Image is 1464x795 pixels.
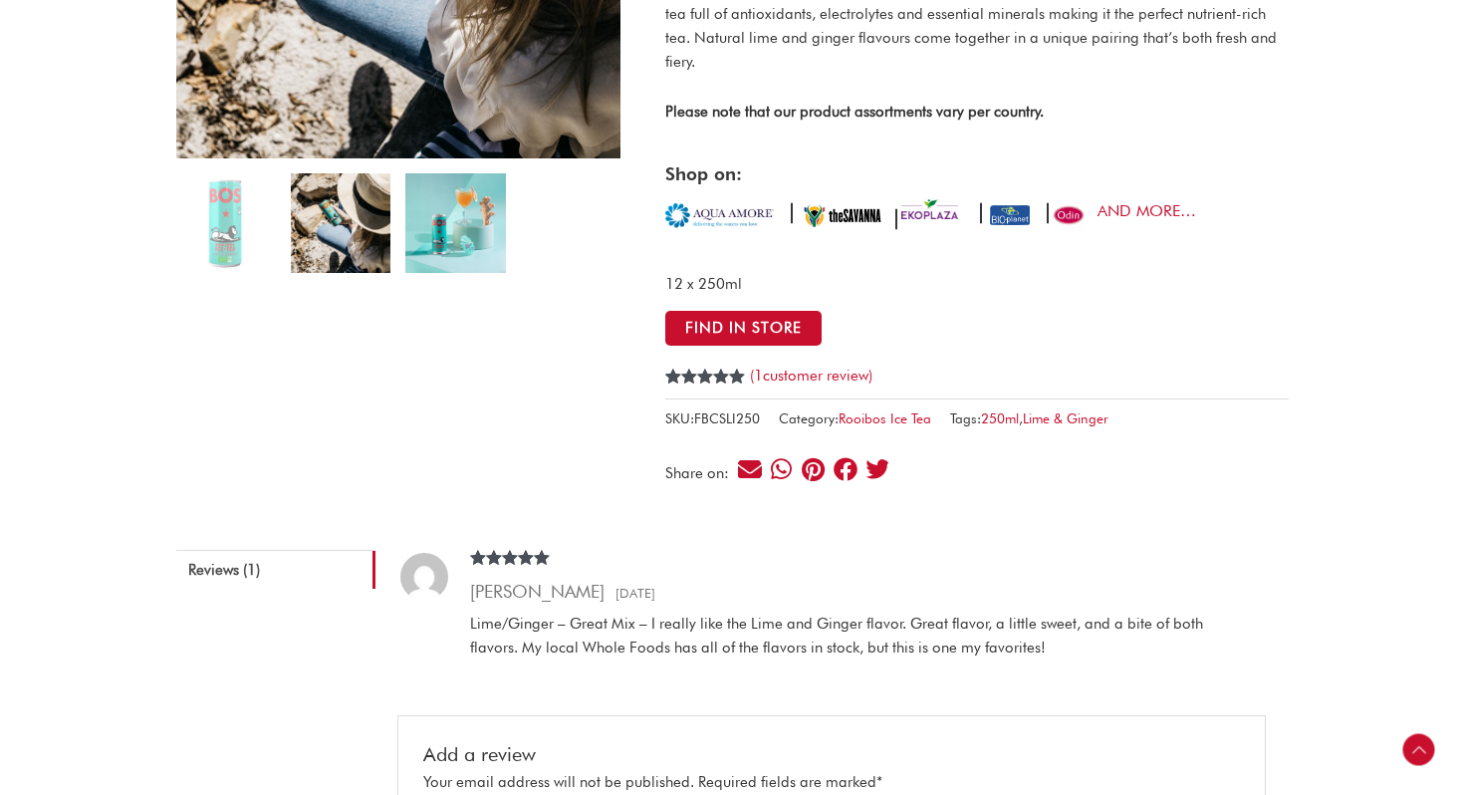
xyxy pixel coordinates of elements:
[405,173,505,273] img: Lime & Ginger Rooibos Ice Tea - Image 3
[1023,410,1108,426] a: Lime & Ginger
[768,456,795,483] div: Share on whatsapp
[891,205,958,229] span: |
[470,612,1244,660] p: Lime/Ginger – Great Mix – I really like the Lime and Ginger flavor. Great flavor, a little sweet,...
[423,773,694,791] span: Your email address will not be published.
[779,406,931,430] span: Category:
[832,456,858,483] div: Share on facebook
[423,722,536,766] span: Add a review
[665,369,673,406] span: 1
[665,103,1044,121] strong: Please note that our product assortments vary per country.
[665,406,760,430] span: SKU:
[981,410,1019,426] a: 250ml
[863,456,890,483] div: Share on twitter
[800,456,827,483] div: Share on pinterest
[665,369,746,451] span: Rated out of 5 based on customer rating
[950,406,1108,430] span: Tags: ,
[665,311,822,346] button: Find in Store
[694,410,760,426] span: FBCSLI250
[754,367,763,385] span: 1
[610,585,656,601] time: [DATE]
[839,410,931,426] a: Rooibos Ice Tea
[176,550,375,589] a: Reviews (1)
[698,773,882,791] span: Required fields are marked
[750,367,872,385] a: (1customer review)
[1043,199,1053,223] span: |
[1098,201,1196,220] a: AND MORE…
[291,173,390,273] img: Lime & Ginger Rooibos Ice Tea - Image 2
[665,163,742,184] span: Shop on:
[736,456,763,483] div: Share on email
[787,199,797,223] span: |
[665,272,1289,296] p: 12 x 250ml
[470,550,551,603] span: Rated out of 5
[665,466,736,481] div: Share on:
[176,173,276,273] img: EU_BOS_250ml_L&G
[976,199,986,223] span: |
[470,581,605,602] strong: [PERSON_NAME]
